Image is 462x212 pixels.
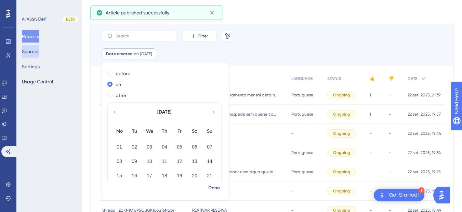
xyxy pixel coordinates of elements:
[370,188,372,194] span: -
[144,141,155,153] button: 03
[114,155,125,167] button: 08
[159,170,170,181] button: 18
[22,75,53,88] button: Usage Control
[127,127,142,136] div: Tu
[370,131,372,136] span: -
[333,131,350,136] span: Ongoing
[433,185,454,205] iframe: UserGuiding AI Assistant Launcher
[116,34,171,38] input: Search
[198,33,208,39] span: Filter
[370,150,372,155] span: -
[333,111,350,117] span: Ongoing
[370,76,375,81] span: 👍
[291,76,313,81] span: LANGUAGE
[408,169,441,175] span: 22 set. 2025, 19:25
[112,127,127,136] div: Mo
[157,108,171,116] div: [DATE]
[389,188,391,194] span: -
[333,169,350,175] span: Ongoing
[114,141,125,153] button: 01
[192,169,278,175] span: como faço para estonar uma água que lacei errado na suíte ?
[192,111,278,117] span: Fiz check in de um hospede sem querer como posso desfazer isso?
[291,188,293,194] span: -
[408,92,440,98] span: 22 set. 2025, 21:39
[192,92,278,98] span: como acesso o faturamento mensal detalhado?
[333,150,350,155] span: Ongoing
[22,45,39,58] button: Sources
[187,127,202,136] div: Sa
[116,69,130,78] label: before
[182,31,216,42] button: Filter
[106,51,133,57] span: Date created
[189,170,200,181] button: 20
[144,170,155,181] button: 17
[291,111,313,117] span: Portuguese
[116,91,127,99] label: after
[408,111,441,117] span: 22 set. 2025, 19:57
[378,191,386,199] img: launcher-image-alternative-text
[204,182,224,194] button: Done
[389,92,391,98] span: -
[408,150,441,155] span: 22 set. 2025, 19:34
[291,150,313,155] span: Portuguese
[144,155,155,167] button: 10
[389,150,391,155] span: -
[208,184,220,192] span: Done
[189,141,200,153] button: 06
[129,155,140,167] button: 09
[204,170,215,181] button: 21
[327,76,341,81] span: STATUS
[370,92,371,98] span: 1
[106,9,169,17] span: Article published successfully
[22,30,39,43] button: Reports
[16,2,43,10] span: Need Help?
[370,169,372,175] span: -
[129,141,140,153] button: 02
[174,155,185,167] button: 12
[157,127,172,136] div: Th
[333,188,350,194] span: Ongoing
[291,169,313,175] span: Portuguese
[159,141,170,153] button: 04
[204,155,215,167] button: 14
[408,76,417,81] span: DATE
[291,92,313,98] span: Portuguese
[174,170,185,181] button: 19
[374,189,424,201] div: Open Get Started! checklist, remaining modules: 1
[389,131,391,136] span: -
[204,141,215,153] button: 07
[114,170,125,181] button: 15
[140,51,152,57] span: [DATE]
[189,155,200,167] button: 13
[389,191,419,199] div: Get Started!
[291,131,293,136] span: -
[134,51,139,57] span: on
[174,141,185,153] button: 05
[389,111,391,117] span: -
[22,16,47,22] div: AI ASSISTANT
[333,92,350,98] span: Ongoing
[408,188,441,194] span: 22 set. 2025, 19:05
[116,80,121,89] label: on
[389,76,394,81] span: 👎
[159,155,170,167] button: 11
[129,170,140,181] button: 16
[22,60,40,73] button: Settings
[202,127,217,136] div: Su
[418,187,424,193] div: 1
[389,169,391,175] span: -
[370,111,371,117] span: 1
[142,127,157,136] div: We
[408,131,441,136] span: 22 set. 2025, 19:44
[62,16,79,22] div: BETA
[172,127,187,136] div: Fr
